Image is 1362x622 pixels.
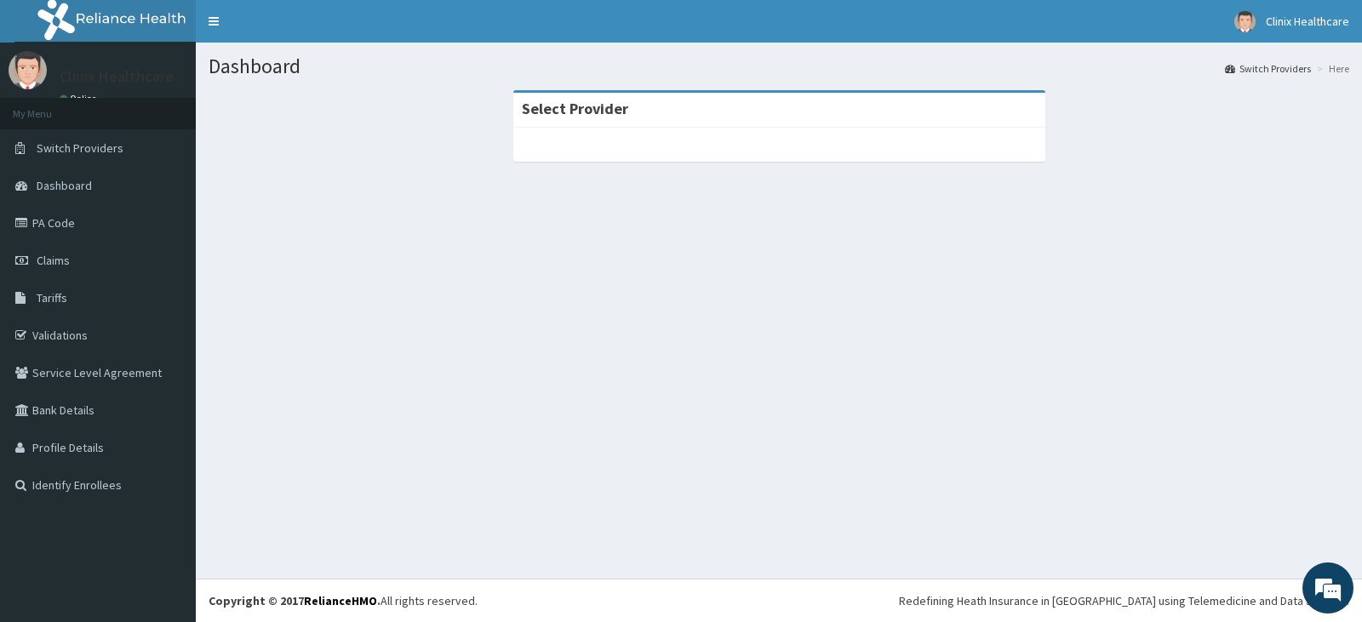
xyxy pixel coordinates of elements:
[1234,11,1256,32] img: User Image
[196,579,1362,622] footer: All rights reserved.
[37,140,123,156] span: Switch Providers
[37,253,70,268] span: Claims
[304,593,377,608] a: RelianceHMO
[60,69,174,84] p: Clinix Healthcare
[37,178,92,193] span: Dashboard
[9,51,47,89] img: User Image
[209,55,1349,77] h1: Dashboard
[899,592,1349,609] div: Redefining Heath Insurance in [GEOGRAPHIC_DATA] using Telemedicine and Data Science!
[60,93,100,105] a: Online
[1225,61,1311,76] a: Switch Providers
[37,290,67,305] span: Tariffs
[1313,61,1349,76] li: Here
[1266,14,1349,29] span: Clinix Healthcare
[522,99,628,118] strong: Select Provider
[209,593,381,608] strong: Copyright © 2017 .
